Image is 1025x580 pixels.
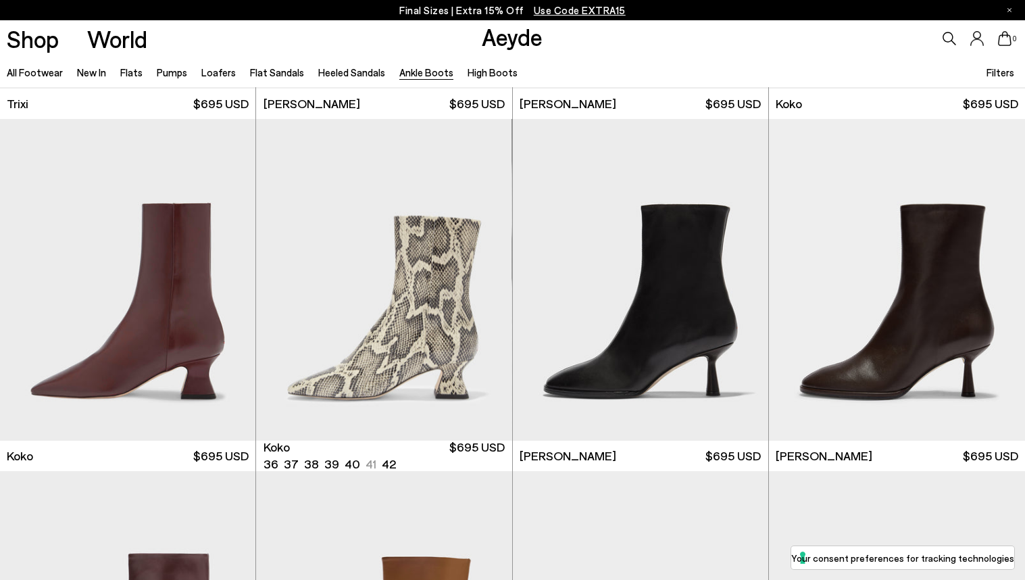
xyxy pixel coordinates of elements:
[399,2,626,19] p: Final Sizes | Extra 15% Off
[256,119,511,441] div: 1 / 6
[87,27,147,51] a: World
[157,66,187,78] a: Pumps
[120,66,143,78] a: Flats
[264,456,392,473] ul: variant
[963,95,1018,112] span: $695 USD
[345,456,360,473] li: 40
[791,546,1014,569] button: Your consent preferences for tracking technologies
[791,551,1014,565] label: Your consent preferences for tracking technologies
[304,456,319,473] li: 38
[776,448,872,464] span: [PERSON_NAME]
[399,66,453,78] a: Ankle Boots
[963,448,1018,464] span: $695 USD
[998,31,1011,46] a: 0
[705,95,761,112] span: $695 USD
[520,448,616,464] span: [PERSON_NAME]
[264,95,360,112] span: [PERSON_NAME]
[511,119,767,441] div: 2 / 6
[256,119,511,441] img: Koko Regal Heel Boots
[7,448,33,464] span: Koko
[513,119,768,441] img: Dorothy Soft Sock Boots
[449,95,505,112] span: $695 USD
[382,456,396,473] li: 42
[534,4,626,16] span: Navigate to /collections/ss25-final-sizes
[324,456,339,473] li: 39
[449,439,505,473] span: $695 USD
[264,439,290,456] span: Koko
[1011,35,1018,43] span: 0
[776,95,802,112] span: Koko
[769,89,1025,119] a: Koko $695 USD
[77,66,106,78] a: New In
[511,119,767,441] img: Koko Regal Heel Boots
[986,66,1014,78] span: Filters
[482,22,543,51] a: Aeyde
[256,441,511,471] a: Koko 36 37 38 39 40 41 42 $695 USD
[520,95,616,112] span: [PERSON_NAME]
[7,95,28,112] span: Trixi
[468,66,518,78] a: High Boots
[193,448,249,464] span: $695 USD
[705,448,761,464] span: $695 USD
[256,119,511,441] a: 6 / 6 1 / 6 2 / 6 3 / 6 4 / 6 5 / 6 6 / 6 1 / 6 Next slide Previous slide
[513,441,768,471] a: [PERSON_NAME] $695 USD
[284,456,299,473] li: 37
[201,66,236,78] a: Loafers
[7,27,59,51] a: Shop
[256,89,511,119] a: [PERSON_NAME] $695 USD
[318,66,385,78] a: Heeled Sandals
[7,66,63,78] a: All Footwear
[264,456,278,473] li: 36
[769,441,1025,471] a: [PERSON_NAME] $695 USD
[513,89,768,119] a: [PERSON_NAME] $695 USD
[250,66,304,78] a: Flat Sandals
[193,95,249,112] span: $695 USD
[769,119,1025,441] img: Dorothy Soft Sock Boots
